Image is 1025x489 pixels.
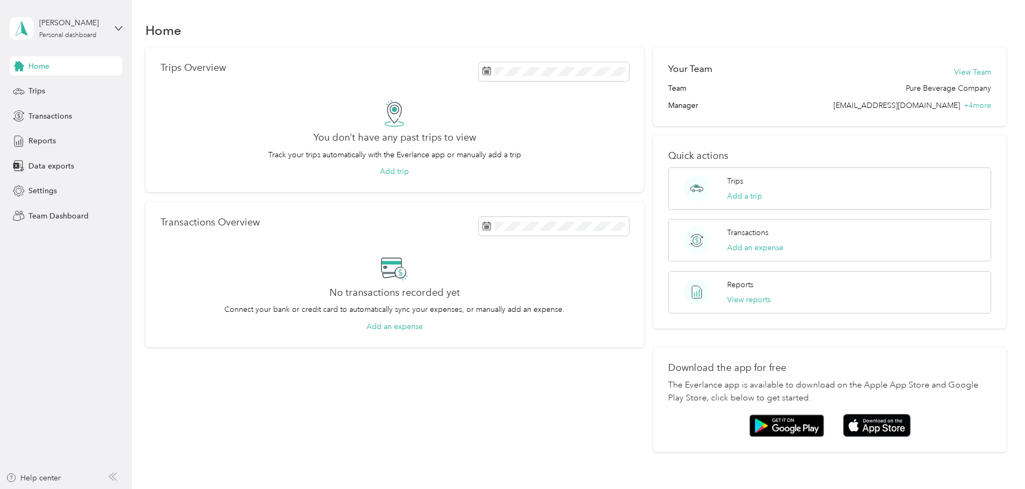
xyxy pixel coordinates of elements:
[964,101,991,110] span: + 4 more
[668,62,712,76] h2: Your Team
[28,111,72,122] span: Transactions
[727,176,743,187] p: Trips
[6,472,61,484] button: Help center
[160,217,260,228] p: Transactions Overview
[330,287,460,298] h2: No transactions recorded yet
[28,160,74,172] span: Data exports
[727,191,762,202] button: Add a trip
[39,32,97,39] div: Personal dashboard
[727,294,771,305] button: View reports
[727,279,753,290] p: Reports
[668,83,686,94] span: Team
[727,227,768,238] p: Transactions
[313,132,476,143] h2: You don’t have any past trips to view
[843,414,911,437] img: App store
[668,362,991,374] p: Download the app for free
[367,321,423,332] button: Add an expense
[749,414,824,437] img: Google play
[28,185,57,196] span: Settings
[954,67,991,78] button: View Team
[28,61,49,72] span: Home
[224,304,565,315] p: Connect your bank or credit card to automatically sync your expenses, or manually add an expense.
[906,83,991,94] span: Pure Beverage Company
[39,17,106,28] div: [PERSON_NAME]
[145,25,181,36] h1: Home
[727,242,784,253] button: Add an expense
[668,150,991,162] p: Quick actions
[160,62,226,74] p: Trips Overview
[380,166,409,177] button: Add trip
[268,149,521,160] p: Track your trips automatically with the Everlance app or manually add a trip
[28,85,45,97] span: Trips
[833,101,960,110] span: [EMAIL_ADDRESS][DOMAIN_NAME]
[28,210,89,222] span: Team Dashboard
[28,135,56,147] span: Reports
[668,379,991,405] p: The Everlance app is available to download on the Apple App Store and Google Play Store, click be...
[668,100,698,111] span: Manager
